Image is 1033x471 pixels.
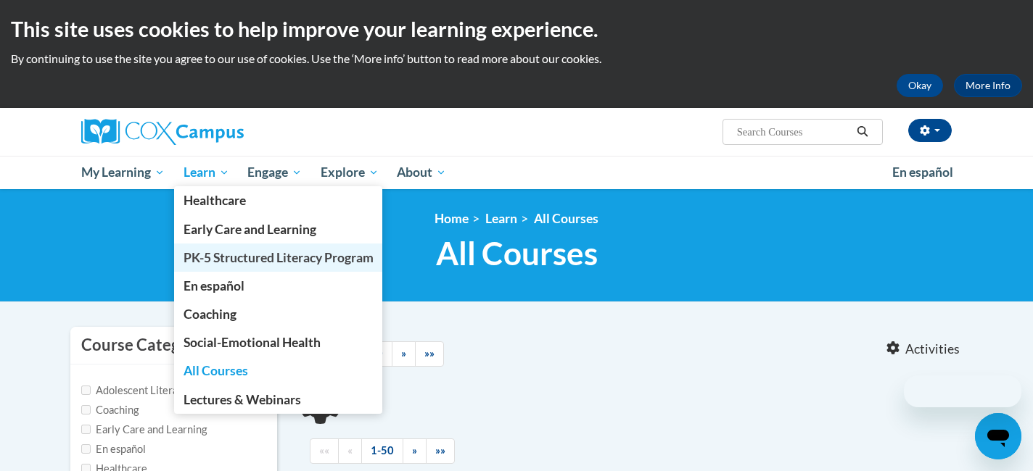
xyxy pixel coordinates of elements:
span: Explore [321,164,379,181]
a: Explore [311,156,388,189]
span: Engage [247,164,302,181]
label: En español [81,441,146,457]
label: Adolescent Literacy [81,383,189,399]
a: Learn [485,211,517,226]
div: Main menu [59,156,974,189]
a: Healthcare [174,186,383,214]
a: En español [883,157,963,188]
span: »» [424,347,435,359]
input: Checkbox for Options [81,405,91,414]
label: Early Care and Learning [81,422,207,438]
a: More Info [954,74,1022,97]
a: Next [403,438,427,464]
iframe: Button to launch messaging window [975,413,1021,459]
span: About [397,164,446,181]
span: «« [319,444,329,457]
a: Early Care and Learning [174,215,383,243]
span: PK-5 Structured Literacy Program [184,250,374,265]
h3: Course Category [81,334,204,357]
span: Activities [905,341,960,357]
a: Previous [338,438,362,464]
a: All Courses [174,357,383,385]
a: Social-Emotional Health [174,328,383,357]
a: Learn [174,156,239,189]
a: Coaching [174,300,383,328]
span: Coaching [184,307,236,322]
a: My Learning [72,156,174,189]
span: « [347,444,353,457]
span: Early Care and Learning [184,222,316,237]
input: Checkbox for Options [81,444,91,454]
input: Search Courses [736,123,852,141]
a: PK-5 Structured Literacy Program [174,243,383,272]
input: Checkbox for Options [81,425,91,434]
img: Cox Campus [81,119,244,145]
a: About [388,156,456,189]
span: Healthcare [184,193,246,208]
span: Lectures & Webinars [184,392,301,407]
button: Search [852,123,873,141]
span: Learn [184,164,229,181]
a: Begining [310,438,339,464]
a: Lectures & Webinars [174,385,383,414]
a: Next [392,341,416,367]
a: En español [174,272,383,300]
a: Home [435,211,469,226]
a: Engage [238,156,311,189]
a: End [426,438,455,464]
input: Checkbox for Options [81,385,91,395]
button: Account Settings [908,119,952,142]
span: All Courses [436,234,598,272]
a: Cox Campus [81,119,357,145]
iframe: Message from company [904,375,1021,407]
span: » [412,444,417,457]
span: All Courses [184,363,248,378]
a: End [415,341,444,367]
span: En español [184,278,244,293]
h2: This site uses cookies to help improve your learning experience. [11,14,1022,43]
p: By continuing to use the site you agree to our use of cookies. Use the ‘More info’ button to read... [11,51,1022,67]
span: »» [435,444,445,457]
label: Coaching [81,402,139,418]
a: All Courses [534,211,598,226]
span: My Learning [81,164,165,181]
button: Okay [897,74,943,97]
span: » [401,347,406,359]
a: 1-50 [361,438,403,464]
span: Social-Emotional Health [184,335,321,350]
span: En español [892,164,953,180]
